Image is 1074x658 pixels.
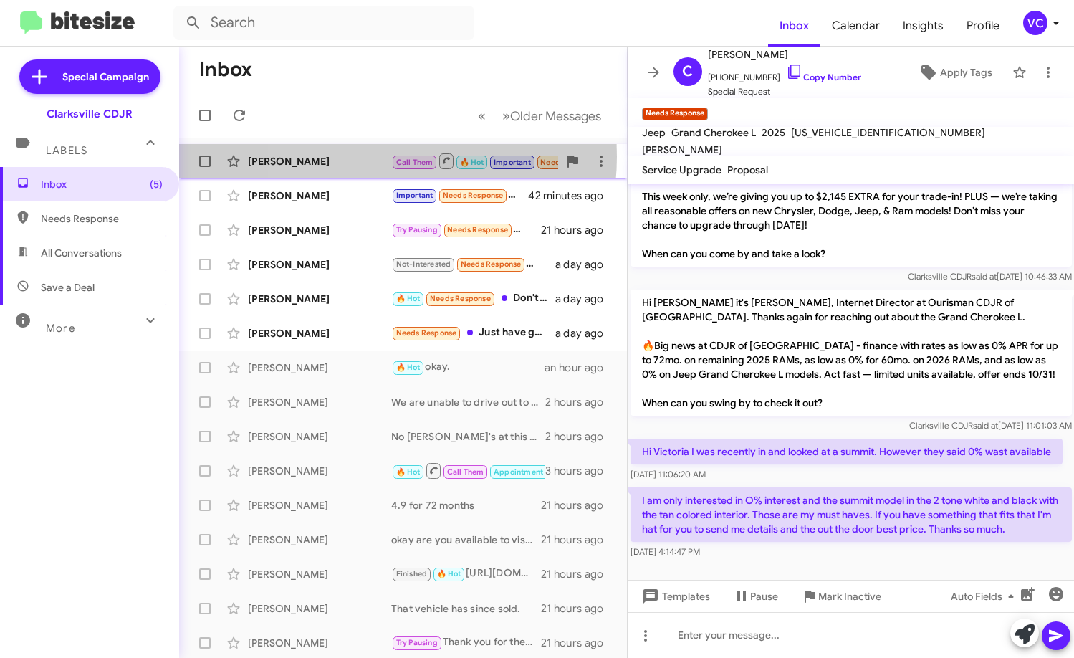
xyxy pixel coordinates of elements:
[391,187,529,204] div: Wagoneers with sunroofs
[443,191,504,200] span: Needs Response
[391,359,545,376] div: okay.
[555,257,615,272] div: a day ago
[396,638,438,647] span: Try Pausing
[62,70,149,84] span: Special Campaign
[541,636,615,650] div: 21 hours ago
[41,280,95,295] span: Save a Deal
[396,259,451,269] span: Not-Interested
[391,429,545,444] div: No [PERSON_NAME]'s at this time.
[396,363,421,372] span: 🔥 Hot
[248,361,391,375] div: [PERSON_NAME]
[396,328,457,338] span: Needs Response
[248,292,391,306] div: [PERSON_NAME]
[248,533,391,547] div: [PERSON_NAME]
[818,583,881,609] span: Mark Inactive
[248,395,391,409] div: [PERSON_NAME]
[391,601,541,616] div: That vehicle has since sold.
[248,464,391,478] div: [PERSON_NAME]
[951,583,1020,609] span: Auto Fields
[639,583,710,609] span: Templates
[494,101,610,130] button: Next
[396,158,433,167] span: Call Them
[447,467,484,477] span: Call Them
[396,569,428,578] span: Finished
[541,498,615,512] div: 21 hours ago
[907,271,1071,282] span: Clarksville CDJR [DATE] 10:46:33 AM
[555,292,615,306] div: a day ago
[396,467,421,477] span: 🔥 Hot
[248,429,391,444] div: [PERSON_NAME]
[396,294,421,303] span: 🔥 Hot
[908,420,1071,431] span: Clarksville CDJR [DATE] 11:01:03 AM
[510,108,601,124] span: Older Messages
[642,108,708,120] small: Needs Response
[972,420,997,431] span: said at
[727,163,768,176] span: Proposal
[971,271,996,282] span: said at
[762,126,785,139] span: 2025
[545,361,615,375] div: an hour ago
[955,5,1011,47] a: Profile
[391,566,541,582] div: [URL][DOMAIN_NAME]
[248,154,391,168] div: [PERSON_NAME]
[768,5,820,47] a: Inbox
[790,583,893,609] button: Mark Inactive
[1011,11,1058,35] button: VC
[461,259,522,269] span: Needs Response
[391,152,558,170] div: 50k to payoff
[494,467,557,477] span: Appointment Set
[494,158,531,167] span: Important
[631,140,1072,267] p: Hi [PERSON_NAME] it's [PERSON_NAME], Internet Director at Ourisman CDJR of [GEOGRAPHIC_DATA]. Tha...
[199,58,252,81] h1: Inbox
[708,63,861,85] span: [PHONE_NUMBER]
[447,225,508,234] span: Needs Response
[502,107,510,125] span: »
[248,326,391,340] div: [PERSON_NAME]
[391,462,545,480] div: Inbound Call
[545,464,615,478] div: 3 hours ago
[631,487,1072,542] p: I am only interested in O% interest and the summit model in the 2 tone white and black with the t...
[708,46,861,63] span: [PERSON_NAME]
[46,322,75,335] span: More
[631,439,1063,464] p: Hi Victoria I was recently in and looked at a summit. However they said 0% wast available
[469,101,494,130] button: Previous
[248,636,391,650] div: [PERSON_NAME]
[391,221,541,238] div: How long does the price evaluating process take because I can't spend more than 20 minutes?
[540,158,601,167] span: Needs Response
[1023,11,1047,35] div: VC
[248,189,391,203] div: [PERSON_NAME]
[904,59,1005,85] button: Apply Tags
[642,126,666,139] span: Jeep
[430,294,491,303] span: Needs Response
[541,601,615,616] div: 21 hours ago
[391,634,541,651] div: Thank you for the update.
[248,567,391,581] div: [PERSON_NAME]
[41,211,163,226] span: Needs Response
[631,469,706,480] span: [DATE] 11:06:20 AM
[631,546,700,557] span: [DATE] 4:14:47 PM
[391,498,541,512] div: 4.9 for 72 months
[682,60,693,83] span: C
[460,158,484,167] span: 🔥 Hot
[939,583,1031,609] button: Auto Fields
[478,107,486,125] span: «
[19,59,160,94] a: Special Campaign
[628,583,721,609] button: Templates
[545,429,615,444] div: 2 hours ago
[529,189,615,203] div: 42 minutes ago
[891,5,955,47] a: Insights
[41,246,122,260] span: All Conversations
[545,395,615,409] div: 2 hours ago
[642,163,721,176] span: Service Upgrade
[391,325,555,341] div: Just have get rid of the 2024 4dr wrangler 4xe to get the new one
[940,59,992,85] span: Apply Tags
[391,290,555,307] div: Don't like those options for vehicles
[47,107,133,121] div: Clarksville CDJR
[721,583,790,609] button: Pause
[786,72,861,82] a: Copy Number
[820,5,891,47] a: Calendar
[791,126,985,139] span: [US_VEHICLE_IDENTIFICATION_NUMBER]
[391,256,555,272] div: how much would i need down without a co buyer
